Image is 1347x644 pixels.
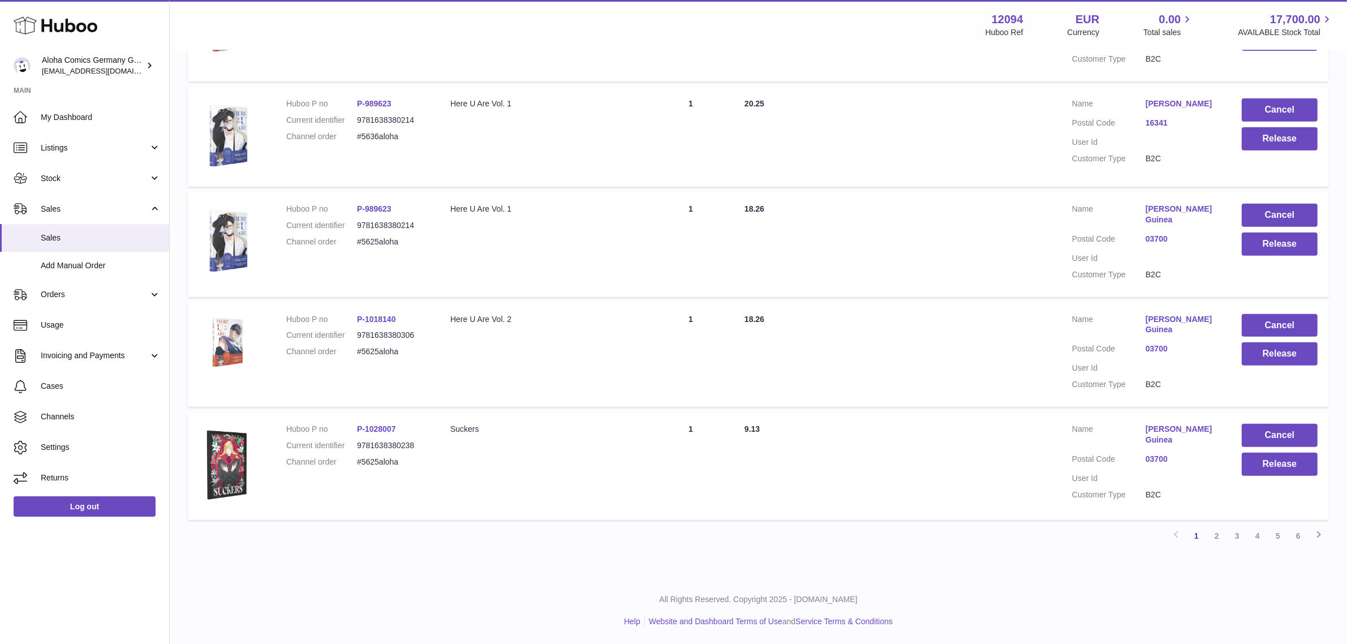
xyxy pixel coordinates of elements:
[1207,526,1227,546] a: 2
[1247,526,1268,546] a: 4
[1242,342,1318,366] button: Release
[1146,269,1219,280] dd: B2C
[357,346,428,357] dd: #5625aloha
[1146,344,1219,354] a: 03700
[41,320,161,330] span: Usage
[42,66,166,75] span: [EMAIL_ADDRESS][DOMAIN_NAME]
[450,98,637,109] div: Here U Are Vol. 1
[286,98,357,109] dt: Huboo P no
[1072,118,1146,131] dt: Postal Code
[985,27,1023,38] div: Huboo Ref
[14,496,156,517] a: Log out
[357,237,428,247] dd: #5625aloha
[1242,233,1318,256] button: Release
[1072,379,1146,390] dt: Customer Type
[357,315,396,324] a: P-1018140
[1143,27,1194,38] span: Total sales
[41,442,161,453] span: Settings
[286,115,357,126] dt: Current identifier
[1072,424,1146,448] dt: Name
[1146,54,1219,65] dd: B2C
[1270,12,1320,27] span: 17,700.00
[357,457,428,467] dd: #5625aloha
[199,98,256,173] img: 120941736833658.png
[286,220,357,231] dt: Current identifier
[648,413,733,520] td: 1
[1146,98,1219,109] a: [PERSON_NAME]
[1242,314,1318,337] button: Cancel
[1072,454,1146,467] dt: Postal Code
[179,594,1338,605] p: All Rights Reserved. Copyright 2025 - [DOMAIN_NAME]
[286,204,357,214] dt: Huboo P no
[744,99,764,108] span: 20.25
[645,616,893,627] li: and
[1186,526,1207,546] a: 1
[624,617,640,626] a: Help
[1072,269,1146,280] dt: Customer Type
[450,204,637,214] div: Here U Are Vol. 1
[648,87,733,187] td: 1
[1146,379,1219,390] dd: B2C
[648,303,733,407] td: 1
[286,314,357,325] dt: Huboo P no
[1072,153,1146,164] dt: Customer Type
[1242,204,1318,227] button: Cancel
[1072,363,1146,373] dt: User Id
[41,173,149,184] span: Stock
[14,57,31,74] img: internalAdmin-12094@internal.huboo.com
[286,237,357,247] dt: Channel order
[1072,473,1146,484] dt: User Id
[1146,204,1219,225] a: [PERSON_NAME] Guinea
[286,457,357,467] dt: Channel order
[1242,424,1318,447] button: Cancel
[199,204,256,278] img: 120941736833658.png
[41,143,149,153] span: Listings
[992,12,1023,27] strong: 12094
[1146,454,1219,465] a: 03700
[1072,234,1146,247] dt: Postal Code
[1146,424,1219,445] a: [PERSON_NAME] Guinea
[1072,344,1146,357] dt: Postal Code
[286,424,357,435] dt: Huboo P no
[1242,127,1318,151] button: Release
[1242,98,1318,122] button: Cancel
[41,350,149,361] span: Invoicing and Payments
[1268,526,1288,546] a: 5
[357,220,428,231] dd: 9781638380214
[1072,98,1146,112] dt: Name
[1227,526,1247,546] a: 3
[1072,137,1146,148] dt: User Id
[42,55,144,76] div: Aloha Comics Germany GmbH
[357,99,391,108] a: P-989623
[450,314,637,325] div: Here U Are Vol. 2
[357,115,428,126] dd: 9781638380214
[795,617,893,626] a: Service Terms & Conditions
[41,112,161,123] span: My Dashboard
[1238,12,1333,38] a: 17,700.00 AVAILABLE Stock Total
[357,330,428,341] dd: 9781638380306
[648,192,733,297] td: 1
[1075,12,1099,27] strong: EUR
[286,330,357,341] dt: Current identifier
[41,411,161,422] span: Channels
[1238,27,1333,38] span: AVAILABLE Stock Total
[199,424,256,506] img: 1736835106.png
[41,233,161,243] span: Sales
[744,315,764,324] span: 18.26
[286,346,357,357] dt: Channel order
[1072,253,1146,264] dt: User Id
[286,131,357,142] dt: Channel order
[357,424,396,433] a: P-1028007
[744,424,760,433] span: 9.13
[450,424,637,435] div: Suckers
[1072,314,1146,338] dt: Name
[41,204,149,214] span: Sales
[1146,153,1219,164] dd: B2C
[41,289,149,300] span: Orders
[744,204,764,213] span: 18.26
[357,440,428,451] dd: 9781638380238
[357,131,428,142] dd: #5636aloha
[1068,27,1100,38] div: Currency
[1143,12,1194,38] a: 0.00 Total sales
[41,473,161,483] span: Returns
